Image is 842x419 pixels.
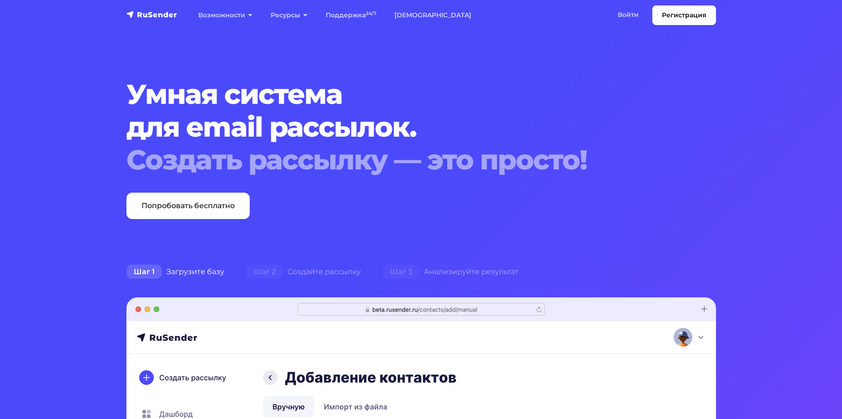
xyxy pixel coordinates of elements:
[126,193,250,219] a: Попробовать бесплатно
[246,265,283,279] span: Шаг 2
[126,78,666,176] h1: Умная система для email рассылок.
[652,5,716,25] a: Регистрация
[262,6,317,25] a: Ресурсы
[383,265,419,279] span: Шаг 3
[126,143,666,176] div: Создать рассылку — это просто!
[366,10,376,16] sup: 24/7
[317,6,385,25] a: Поддержка24/7
[189,6,262,25] a: Возможности
[372,263,529,281] div: Анализируйте результат
[116,263,235,281] div: Загрузите базу
[235,263,372,281] div: Создайте рассылку
[126,265,162,279] span: Шаг 1
[609,5,648,24] a: Войти
[385,6,480,25] a: [DEMOGRAPHIC_DATA]
[126,10,177,19] img: RuSender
